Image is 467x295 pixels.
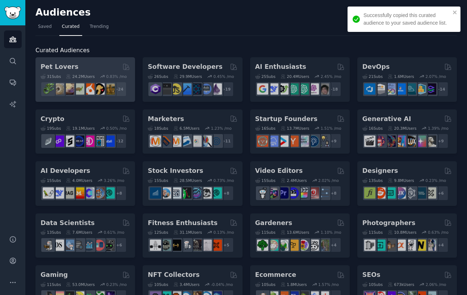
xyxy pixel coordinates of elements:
a: Saved [35,21,54,36]
button: close [453,9,458,15]
span: Trending [90,24,109,30]
h2: Audiences [35,7,398,18]
div: Successfully copied this curated audience to your saved audience list. [363,12,450,27]
span: Saved [38,24,52,30]
img: GummySearch logo [4,7,21,19]
span: Curated [62,24,80,30]
a: Trending [87,21,111,36]
a: Curated [59,21,82,36]
span: Curated Audiences [35,46,89,55]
